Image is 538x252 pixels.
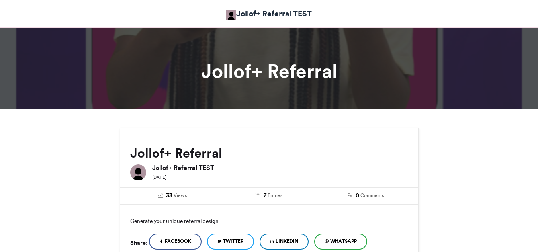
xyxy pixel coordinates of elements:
[165,238,191,245] span: Facebook
[166,191,172,200] span: 33
[48,62,490,81] h1: Jollof+ Referral
[226,8,312,20] a: Jollof+ Referral TEST
[207,234,254,250] a: Twitter
[223,238,244,245] span: Twitter
[226,10,236,20] img: Jollof+ Referral TEST
[152,164,408,171] h6: Jollof+ Referral TEST
[130,238,147,248] h5: Share:
[314,234,367,250] a: WhatsApp
[264,191,266,200] span: 7
[130,191,215,200] a: 33 Views
[360,192,384,199] span: Comments
[174,192,187,199] span: Views
[152,174,166,180] small: [DATE]
[330,238,357,245] span: WhatsApp
[356,191,359,200] span: 0
[130,164,146,180] img: Jollof+ Referral TEST
[276,238,298,245] span: LinkedIn
[227,191,311,200] a: 7 Entries
[260,234,309,250] a: LinkedIn
[149,234,202,250] a: Facebook
[323,191,408,200] a: 0 Comments
[130,215,408,227] p: Generate your unique referral design
[130,146,408,160] h2: Jollof+ Referral
[268,192,282,199] span: Entries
